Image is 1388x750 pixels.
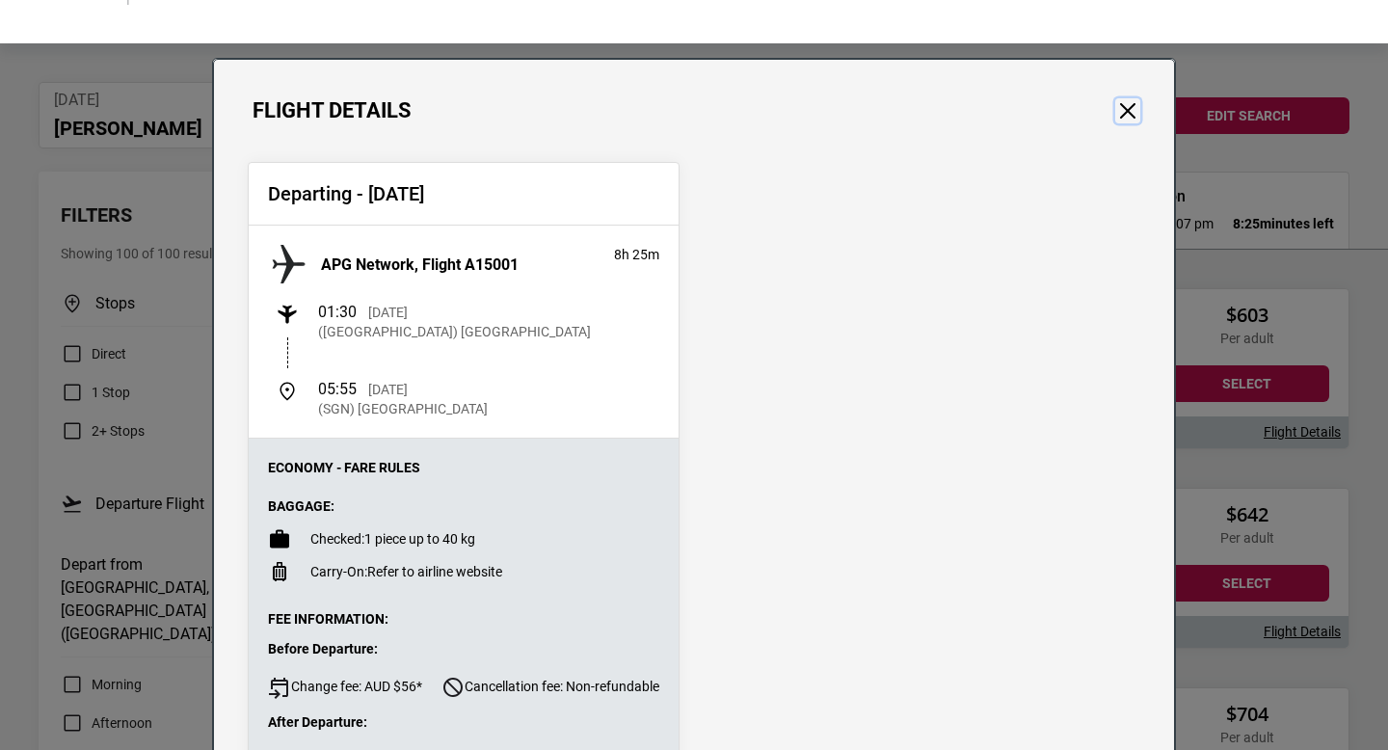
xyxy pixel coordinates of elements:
[1115,98,1140,123] button: Close
[253,98,412,123] h1: Flight Details
[268,641,378,656] strong: Before Departure:
[441,676,659,699] span: Cancellation fee: Non-refundable
[268,676,422,699] span: Change fee: AUD $56*
[318,303,357,321] span: 01:30
[318,380,357,398] span: 05:55
[368,380,408,399] p: [DATE]
[268,498,334,514] strong: Baggage:
[310,564,367,579] span: Carry-On:
[368,303,408,322] p: [DATE]
[268,458,659,477] p: Economy - Fare Rules
[318,322,591,341] p: ([GEOGRAPHIC_DATA]) [GEOGRAPHIC_DATA]
[310,529,475,549] p: 1 piece up to 40 kg
[268,714,367,730] strong: After Departure:
[318,399,488,418] p: (SGN) [GEOGRAPHIC_DATA]
[310,531,364,547] span: Checked:
[268,245,307,283] img: APG Network
[268,182,659,205] h2: Departing - [DATE]
[614,245,659,264] p: 8h 25m
[321,255,519,274] h3: APG Network, Flight A15001
[268,611,388,627] strong: Fee Information:
[310,562,502,581] p: Refer to airline website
